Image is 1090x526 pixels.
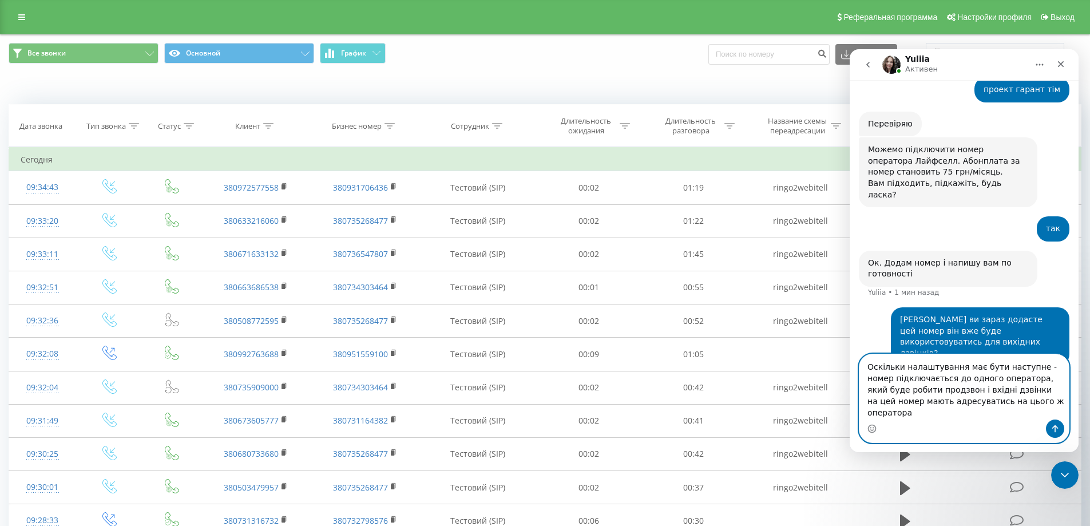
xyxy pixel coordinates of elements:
td: Тестовий (SIP) [419,304,537,338]
iframe: Intercom live chat [850,49,1079,452]
td: 00:37 [641,471,746,504]
span: Все звонки [27,49,66,58]
div: 09:34:43 [21,176,65,199]
td: Тестовий (SIP) [419,338,537,371]
div: 09:31:49 [21,410,65,432]
a: 380951559100 [333,349,388,359]
td: Сегодня [9,148,1081,171]
td: Тестовий (SIP) [419,404,537,437]
div: Длительность разговора [660,116,722,136]
a: 380735268477 [333,482,388,493]
a: 380734303464 [333,382,388,393]
td: ringo2webitell [746,371,854,404]
td: 00:41 [641,404,746,437]
td: 00:01 [537,271,641,304]
td: Тестовий (SIP) [419,171,537,204]
a: 380673605777 [224,415,279,426]
td: 00:02 [537,171,641,204]
td: 01:22 [641,204,746,238]
a: 380680733680 [224,448,279,459]
td: 00:52 [641,304,746,338]
a: 380735268477 [333,448,388,459]
td: 00:09 [537,338,641,371]
td: 00:55 [641,271,746,304]
td: 01:05 [641,338,746,371]
td: ringo2webitell [746,437,854,470]
td: 00:42 [641,437,746,470]
td: ringo2webitell [746,304,854,338]
a: 380735268477 [333,315,388,326]
a: 380633216060 [224,215,279,226]
td: 00:02 [537,371,641,404]
td: Тестовий (SIP) [419,204,537,238]
div: 09:32:51 [21,276,65,299]
a: 380663686538 [224,282,279,292]
a: 380503479957 [224,482,279,493]
div: Клиент [235,121,260,131]
a: 380731164382 [333,415,388,426]
span: Выход [1051,13,1075,22]
td: 00:02 [537,437,641,470]
a: 380736547807 [333,248,388,259]
button: Основной [164,43,314,64]
a: 380992763688 [224,349,279,359]
a: 380735909000 [224,382,279,393]
div: 09:30:01 [21,476,65,499]
td: 00:02 [537,204,641,238]
div: 09:32:08 [21,343,65,365]
div: Бизнес номер [332,121,382,131]
span: Реферальная программа [843,13,937,22]
div: Статус [158,121,181,131]
iframe: Intercom live chat [1051,461,1079,489]
td: Тестовий (SIP) [419,371,537,404]
td: Тестовий (SIP) [419,437,537,470]
td: 00:42 [641,371,746,404]
div: 09:32:36 [21,310,65,332]
a: 380671633132 [224,248,279,259]
td: 00:02 [537,404,641,437]
div: 09:32:04 [21,377,65,399]
div: 09:33:11 [21,243,65,266]
div: Дата звонка [19,121,62,131]
div: 09:33:20 [21,210,65,232]
td: ringo2webitell [746,271,854,304]
a: 380732798576 [333,515,388,526]
td: Тестовий (SIP) [419,271,537,304]
span: График [341,49,366,57]
button: График [320,43,386,64]
a: 380972577558 [224,182,279,193]
td: ringo2webitell [746,238,854,271]
td: ringo2webitell [746,204,854,238]
a: 380931706436 [333,182,388,193]
td: 00:02 [537,471,641,504]
button: Экспорт [835,44,897,65]
div: Сотрудник [451,121,489,131]
div: Тип звонка [86,121,126,131]
td: 01:19 [641,171,746,204]
td: ringo2webitell [746,404,854,437]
